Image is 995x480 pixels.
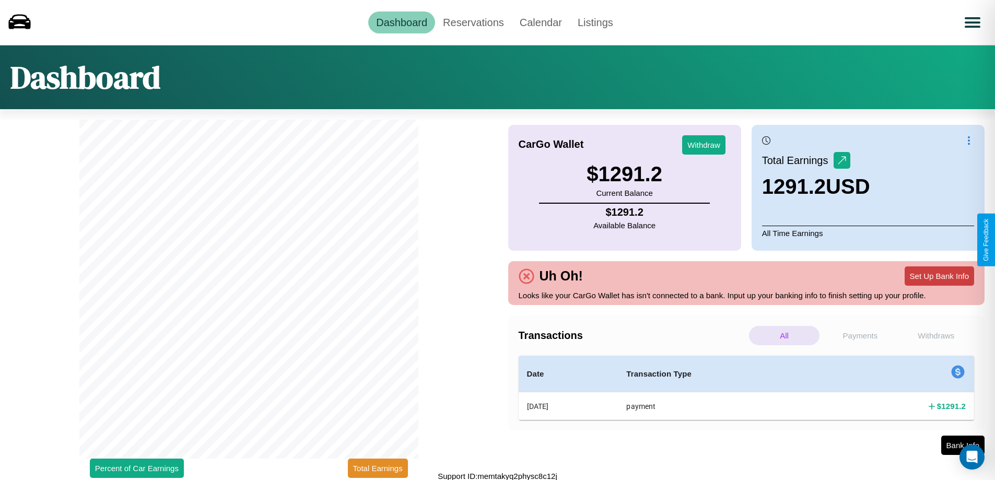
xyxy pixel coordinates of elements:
h3: 1291.2 USD [762,175,870,198]
th: payment [618,392,829,420]
p: Payments [825,326,895,345]
h4: Uh Oh! [534,268,588,284]
p: Current Balance [587,186,662,200]
h1: Dashboard [10,56,160,99]
p: Available Balance [593,218,655,232]
button: Percent of Car Earnings [90,459,184,478]
a: Listings [570,11,621,33]
button: Withdraw [682,135,725,155]
h4: Transaction Type [626,368,821,380]
button: Bank Info [941,436,985,455]
div: Give Feedback [982,219,990,261]
table: simple table [519,356,975,420]
h4: $ 1291.2 [937,401,966,412]
p: Looks like your CarGo Wallet has isn't connected to a bank. Input up your banking info to finish ... [519,288,975,302]
h4: Transactions [519,330,746,342]
h4: $ 1291.2 [593,206,655,218]
th: [DATE] [519,392,618,420]
a: Dashboard [368,11,435,33]
h4: CarGo Wallet [519,138,584,150]
p: All Time Earnings [762,226,974,240]
button: Open menu [958,8,987,37]
h4: Date [527,368,610,380]
button: Total Earnings [348,459,408,478]
div: Open Intercom Messenger [959,444,985,470]
a: Calendar [512,11,570,33]
p: Withdraws [901,326,971,345]
a: Reservations [435,11,512,33]
button: Set Up Bank Info [905,266,974,286]
h3: $ 1291.2 [587,162,662,186]
p: All [749,326,820,345]
p: Total Earnings [762,151,834,170]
